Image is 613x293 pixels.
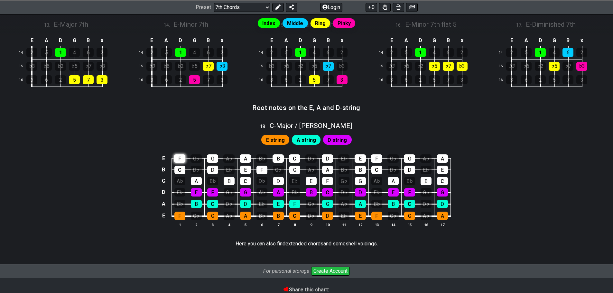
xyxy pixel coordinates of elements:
[339,188,349,197] div: D♭
[309,75,320,84] div: 5
[385,35,399,46] td: E
[69,48,80,57] div: 4
[214,3,270,12] select: Preset
[223,154,235,163] div: A♭
[172,221,188,228] th: 1
[256,46,272,60] td: 14
[221,221,237,228] th: 4
[339,200,349,208] div: A♭
[346,241,377,247] span: shell voicings
[401,75,412,84] div: 6
[188,221,204,228] th: 2
[366,3,377,12] button: 0
[418,221,434,228] th: 16
[196,4,211,10] span: Preset
[388,166,399,174] div: D♭
[26,62,37,71] div: ♭3
[305,154,317,163] div: D♭
[413,35,428,46] td: D
[256,60,272,73] td: 15
[217,48,228,57] div: 2
[355,200,366,208] div: A
[496,73,512,87] td: 16
[457,62,468,71] div: ♭3
[309,62,320,71] div: ♭5
[535,48,546,57] div: 1
[404,154,415,163] div: G
[203,75,214,84] div: 7
[189,62,200,71] div: ♭5
[376,46,392,60] td: 14
[281,48,292,57] div: 5
[289,166,300,174] div: G
[284,287,329,293] b: Share this chart:
[404,212,415,220] div: G
[386,62,397,71] div: ♭3
[240,188,251,197] div: G
[240,200,251,208] div: D
[41,75,52,84] div: 6
[161,62,172,71] div: ♭6
[386,75,397,84] div: 3
[16,46,32,60] td: 14
[97,62,107,71] div: ♭3
[506,48,517,57] div: 2
[289,212,300,220] div: C
[224,200,235,208] div: D♭
[215,35,229,46] td: x
[190,154,202,163] div: G♭
[207,200,218,208] div: C
[335,35,349,46] td: x
[281,62,292,71] div: ♭6
[204,221,221,228] th: 3
[16,60,32,73] td: 15
[437,188,448,197] div: G
[576,75,587,84] div: 3
[319,221,336,228] th: 10
[295,75,306,84] div: 2
[322,166,333,174] div: A
[260,123,270,130] span: 18 .
[297,135,316,145] span: First enable full edit mode to edit
[217,75,228,84] div: 3
[256,212,267,220] div: B♭
[404,166,415,174] div: D
[273,154,284,163] div: B
[355,166,366,174] div: B
[371,166,382,174] div: C
[337,48,348,57] div: 2
[159,35,174,46] td: A
[339,166,349,174] div: B♭
[371,212,382,220] div: F
[53,35,68,46] td: D
[285,241,323,247] span: extended chords
[320,3,342,12] button: Login
[174,154,185,163] div: F
[437,177,448,185] div: C
[576,62,587,71] div: ♭3
[437,200,448,208] div: D
[236,240,378,247] p: Here you can also find and some .
[562,75,573,84] div: 7
[562,48,573,57] div: 6
[289,154,300,163] div: C
[207,177,218,185] div: B♭
[388,188,399,197] div: E
[549,48,560,57] div: 4
[421,166,432,174] div: E♭
[535,75,546,84] div: 2
[521,48,532,57] div: 5
[203,48,214,57] div: 6
[146,48,157,57] div: 2
[273,188,284,197] div: A
[26,48,37,57] div: 2
[272,3,284,12] button: Edit Preset
[455,35,469,46] td: x
[309,48,320,57] div: 4
[256,200,267,208] div: E♭
[160,187,167,198] td: D
[457,48,468,57] div: 2
[315,19,326,28] span: Ring
[388,212,399,220] div: G♭
[262,19,275,28] span: Index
